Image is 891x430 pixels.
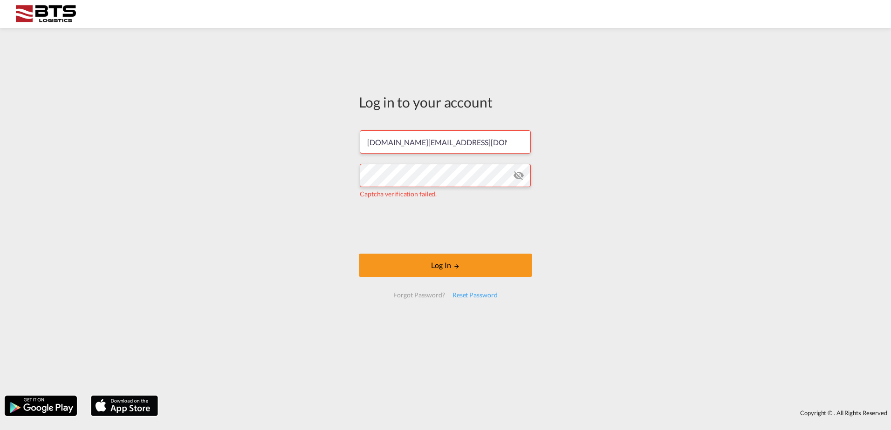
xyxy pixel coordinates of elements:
iframe: reCAPTCHA [375,208,516,244]
img: apple.png [90,395,159,417]
input: Enter email/phone number [360,130,531,154]
button: LOGIN [359,254,532,277]
div: Log in to your account [359,92,532,112]
md-icon: icon-eye-off [513,170,524,181]
img: cdcc71d0be7811ed9adfbf939d2aa0e8.png [14,4,77,25]
span: Captcha verification failed. [360,190,437,198]
div: Copyright © . All Rights Reserved [163,405,891,421]
div: Forgot Password? [390,287,448,303]
div: Reset Password [449,287,501,303]
img: google.png [4,395,78,417]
